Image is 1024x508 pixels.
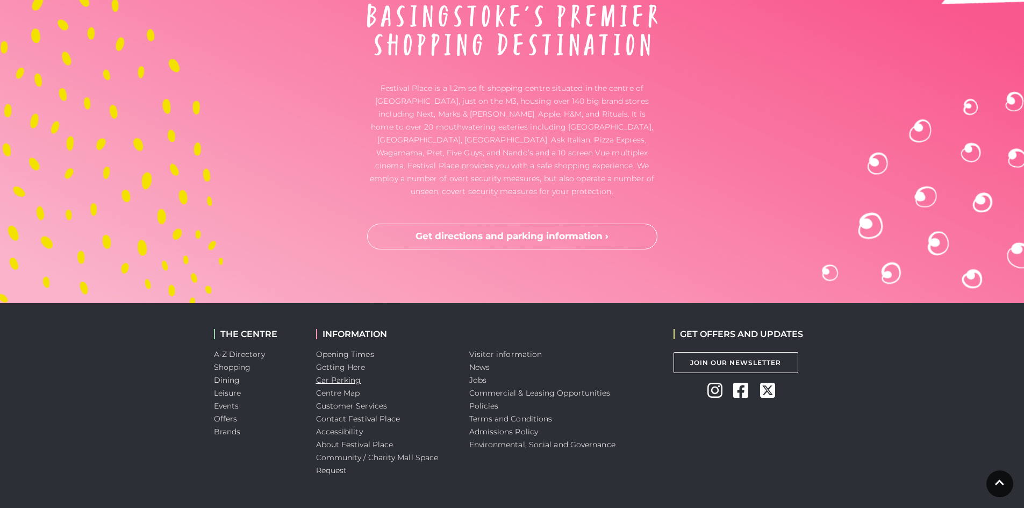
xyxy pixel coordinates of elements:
[316,414,400,424] a: Contact Festival Place
[469,362,490,372] a: News
[469,414,553,424] a: Terms and Conditions
[214,388,241,398] a: Leisure
[214,329,300,339] h2: THE CENTRE
[316,401,388,411] a: Customer Services
[469,375,486,385] a: Jobs
[214,401,239,411] a: Events
[674,329,803,339] h2: GET OFFERS AND UPDATES
[316,375,361,385] a: Car Parking
[674,352,798,373] a: Join Our Newsletter
[367,82,657,198] p: Festival Place is a 1.2m sq ft shopping centre situated in the centre of [GEOGRAPHIC_DATA], just ...
[316,453,439,475] a: Community / Charity Mall Space Request
[316,440,393,449] a: About Festival Place
[214,414,238,424] a: Offers
[316,362,366,372] a: Getting Here
[367,224,657,249] a: Get directions and parking information ›
[316,349,374,359] a: Opening Times
[214,349,265,359] a: A-Z Directory
[469,440,615,449] a: Environmental, Social and Governance
[469,401,499,411] a: Policies
[367,4,657,56] img: About Festival Place
[214,362,251,372] a: Shopping
[316,388,360,398] a: Centre Map
[316,329,453,339] h2: INFORMATION
[469,349,542,359] a: Visitor information
[214,375,240,385] a: Dining
[214,427,241,437] a: Brands
[316,427,363,437] a: Accessibility
[469,388,611,398] a: Commercial & Leasing Opportunities
[469,427,539,437] a: Admissions Policy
